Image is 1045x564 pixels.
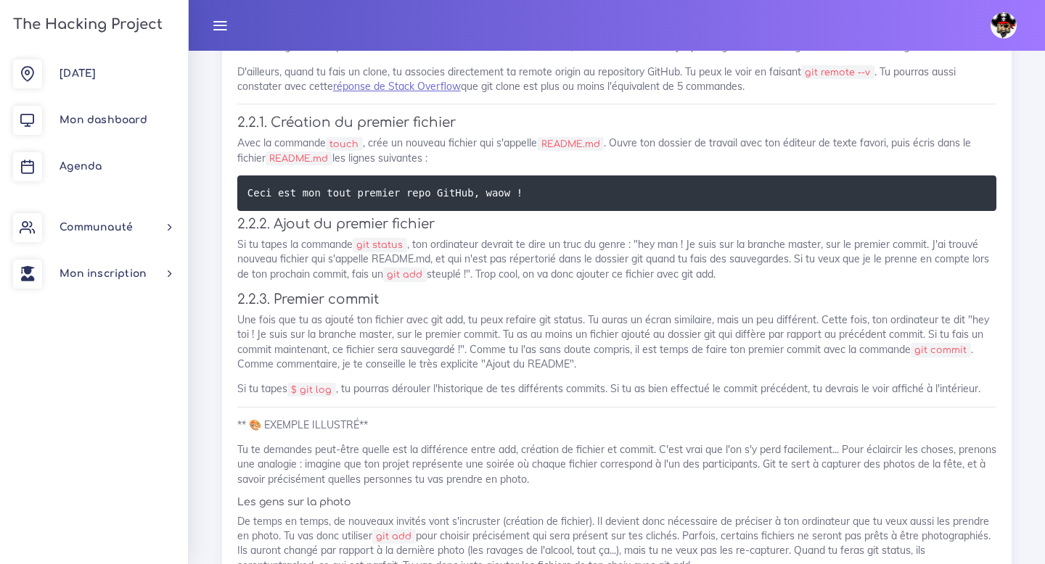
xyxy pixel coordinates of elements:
code: $ git log [287,383,336,397]
code: touch [326,137,363,152]
code: git commit [911,343,971,357]
h4: 2.2.3. Premier commit [237,291,996,307]
span: Mon inscription [60,268,147,279]
span: Agenda [60,161,102,172]
p: ** 🎨 EXEMPLE ILLUSTRÉ** [237,418,996,432]
p: Tu te demandes peut-être quelle est la différence entre add, création de fichier et commit. C'est... [237,442,996,486]
img: avatar [991,12,1017,38]
h4: 2.2.2. Ajout du premier fichier [237,216,996,232]
h6: Les gens sur la photo [237,497,996,509]
a: réponse de Stack Overflow [333,80,461,93]
code: git add [383,268,427,282]
span: [DATE] [60,68,96,79]
p: Avec la commande , crée un nouveau fichier qui s'appelle . Ouvre ton dossier de travail avec ton ... [237,136,996,165]
code: git add [372,529,416,544]
h3: The Hacking Project [9,17,163,33]
code: README.md [266,152,332,166]
p: Une fois que tu as ajouté ton fichier avec git add, tu peux refaire git status. Tu auras un écran... [237,312,996,371]
span: Mon dashboard [60,115,147,125]
code: README.md [537,137,604,152]
p: Si tu tapes la commande , ton ordinateur devrait te dire un truc du genre : "hey man ! Je suis su... [237,237,996,281]
p: Si tu tapes , tu pourras dérouler l'historique de tes différents commits. Si tu as bien effectué ... [237,381,996,396]
code: git status [353,238,407,252]
code: Ceci est mon tout premier repo GitHub, waow ! [247,185,527,201]
p: D'ailleurs, quand tu fais un clone, tu associes directement ta remote origin au repository GitHub... [237,65,996,94]
span: Communauté [60,222,133,233]
code: git remote --v [801,65,874,80]
h4: 2.2.1. Création du premier fichier [237,115,996,130]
